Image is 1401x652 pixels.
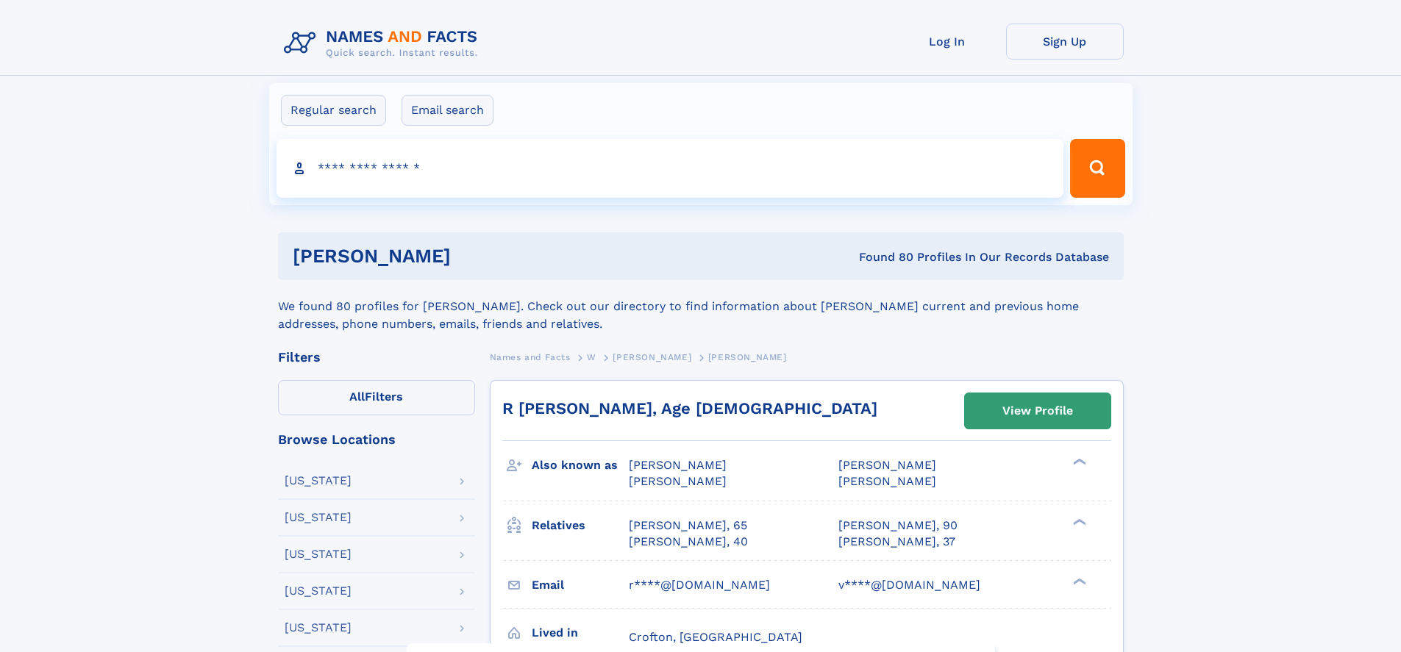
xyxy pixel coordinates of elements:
[490,348,571,366] a: Names and Facts
[629,534,748,550] a: [PERSON_NAME], 40
[277,139,1064,198] input: search input
[285,475,352,487] div: [US_STATE]
[1069,457,1087,467] div: ❯
[285,512,352,523] div: [US_STATE]
[587,348,596,366] a: W
[1069,517,1087,526] div: ❯
[838,458,936,472] span: [PERSON_NAME]
[285,585,352,597] div: [US_STATE]
[708,352,787,362] span: [PERSON_NAME]
[838,474,936,488] span: [PERSON_NAME]
[278,280,1124,333] div: We found 80 profiles for [PERSON_NAME]. Check out our directory to find information about [PERSON...
[655,249,1109,265] div: Found 80 Profiles In Our Records Database
[838,517,958,534] a: [PERSON_NAME], 90
[293,247,655,265] h1: [PERSON_NAME]
[278,380,475,415] label: Filters
[587,352,596,362] span: W
[349,390,365,404] span: All
[965,393,1111,429] a: View Profile
[532,453,629,478] h3: Also known as
[838,534,955,550] a: [PERSON_NAME], 37
[402,95,493,126] label: Email search
[1069,576,1087,586] div: ❯
[285,622,352,634] div: [US_STATE]
[502,399,877,418] a: R [PERSON_NAME], Age [DEMOGRAPHIC_DATA]
[278,351,475,364] div: Filters
[613,348,691,366] a: [PERSON_NAME]
[629,630,802,644] span: Crofton, [GEOGRAPHIC_DATA]
[532,620,629,645] h3: Lived in
[278,24,490,63] img: Logo Names and Facts
[629,517,747,534] a: [PERSON_NAME], 65
[278,433,475,446] div: Browse Locations
[1070,139,1124,198] button: Search Button
[888,24,1006,60] a: Log In
[281,95,386,126] label: Regular search
[1006,24,1124,60] a: Sign Up
[613,352,691,362] span: [PERSON_NAME]
[285,548,352,560] div: [US_STATE]
[532,573,629,598] h3: Email
[1002,394,1073,428] div: View Profile
[532,513,629,538] h3: Relatives
[629,474,727,488] span: [PERSON_NAME]
[629,458,727,472] span: [PERSON_NAME]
